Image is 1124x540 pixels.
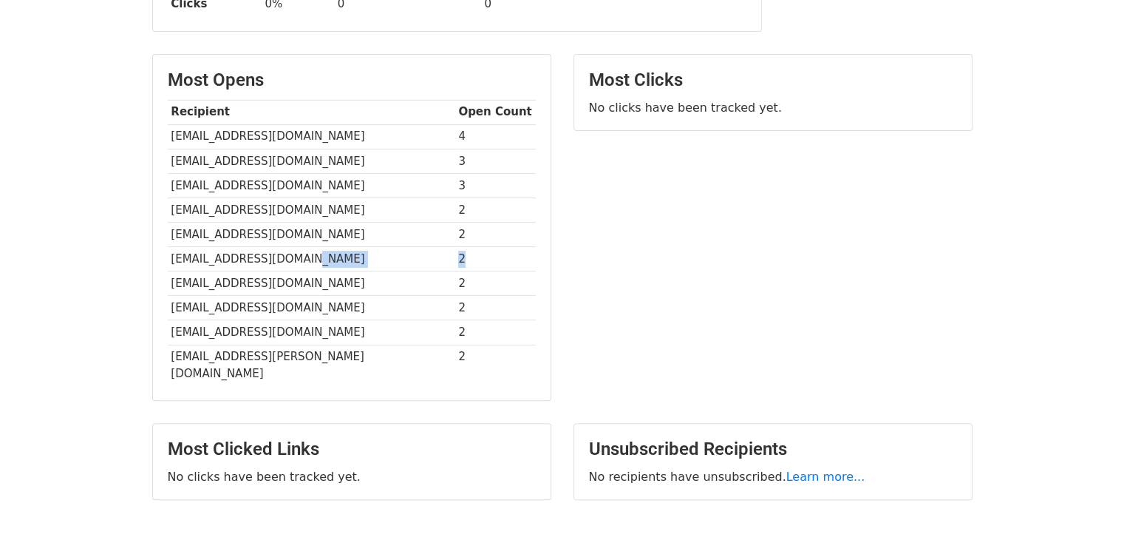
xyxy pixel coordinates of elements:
[168,124,455,149] td: [EMAIL_ADDRESS][DOMAIN_NAME]
[455,173,536,198] td: 3
[455,223,536,247] td: 2
[455,124,536,149] td: 4
[168,149,455,173] td: [EMAIL_ADDRESS][DOMAIN_NAME]
[455,198,536,222] td: 2
[168,223,455,247] td: [EMAIL_ADDRESS][DOMAIN_NAME]
[168,320,455,345] td: [EMAIL_ADDRESS][DOMAIN_NAME]
[168,271,455,296] td: [EMAIL_ADDRESS][DOMAIN_NAME]
[168,247,455,271] td: [EMAIL_ADDRESS][DOMAIN_NAME]
[455,149,536,173] td: 3
[589,439,957,460] h3: Unsubscribed Recipients
[455,271,536,296] td: 2
[168,296,455,320] td: [EMAIL_ADDRESS][DOMAIN_NAME]
[589,100,957,115] p: No clicks have been tracked yet.
[455,345,536,385] td: 2
[168,70,536,91] h3: Most Opens
[455,100,536,124] th: Open Count
[168,100,455,124] th: Recipient
[168,198,455,222] td: [EMAIL_ADDRESS][DOMAIN_NAME]
[168,439,536,460] h3: Most Clicked Links
[455,320,536,345] td: 2
[589,469,957,485] p: No recipients have unsubscribed.
[1050,469,1124,540] iframe: Chat Widget
[455,296,536,320] td: 2
[168,173,455,198] td: [EMAIL_ADDRESS][DOMAIN_NAME]
[455,247,536,271] td: 2
[168,469,536,485] p: No clicks have been tracked yet.
[589,70,957,91] h3: Most Clicks
[786,470,865,484] a: Learn more...
[168,345,455,385] td: [EMAIL_ADDRESS][PERSON_NAME][DOMAIN_NAME]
